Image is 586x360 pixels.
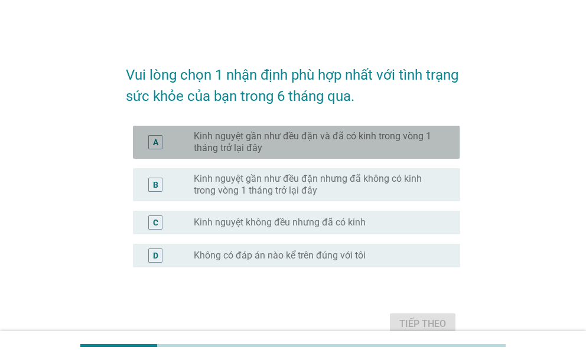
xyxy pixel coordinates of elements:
[194,173,441,197] label: Kinh nguyệt gần như đều đặn nhưng đã không có kinh trong vòng 1 tháng trở lại đây
[153,249,158,261] div: D
[153,216,158,228] div: C
[194,250,366,261] label: Không có đáp án nào kể trên đúng với tôi
[126,53,460,107] h2: Vui lòng chọn 1 nhận định phù hợp nhất với tình trạng sức khỏe của bạn trong 6 tháng qua.
[194,130,441,154] label: Kinh nguyệt gần như đều đặn và đã có kinh trong vòng 1 tháng trở lại đây
[194,217,366,228] label: Kinh nguyệt không đều nhưng đã có kinh
[153,136,158,148] div: A
[153,178,158,191] div: B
